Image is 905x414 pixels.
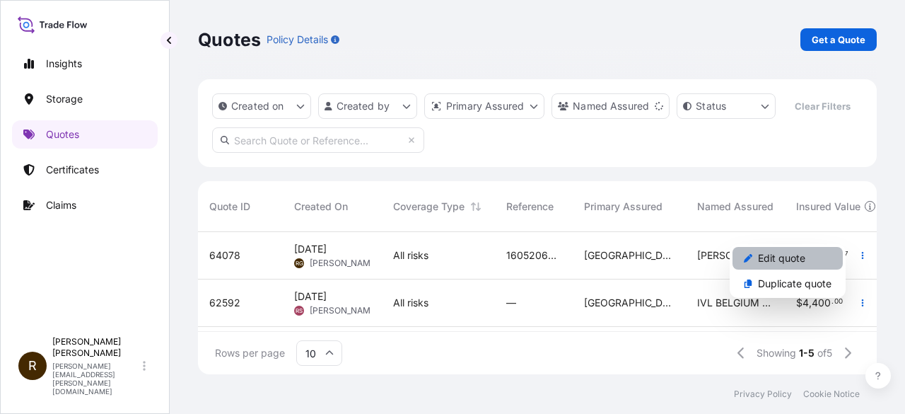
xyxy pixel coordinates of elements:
a: Duplicate quote [732,272,843,295]
p: Quotes [198,28,261,51]
p: Get a Quote [812,33,865,47]
p: Edit quote [758,251,805,265]
p: Policy Details [267,33,328,47]
div: Actions [730,244,846,298]
p: Duplicate quote [758,277,831,291]
a: Edit quote [732,247,843,270]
